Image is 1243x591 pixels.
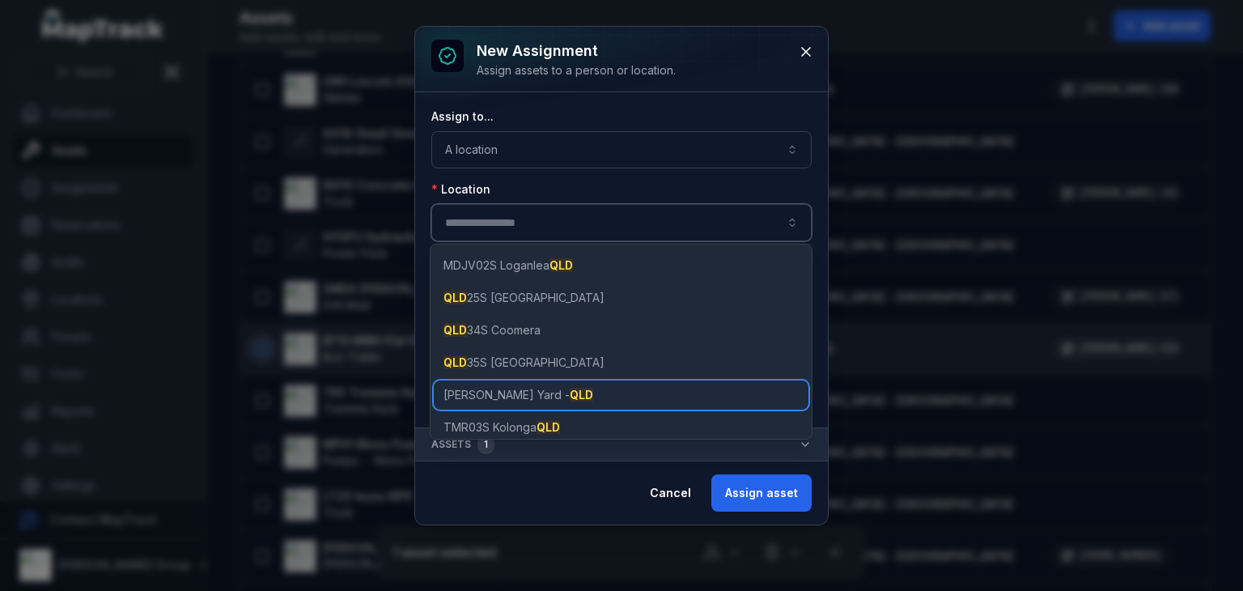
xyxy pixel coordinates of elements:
label: Location [431,181,490,198]
button: A location [431,131,812,168]
div: Assign assets to a person or location. [477,62,676,79]
button: Assign asset [711,474,812,512]
h3: New assignment [477,40,676,62]
button: Assets1 [415,428,828,461]
span: QLD [570,388,593,402]
span: QLD [537,420,560,434]
span: TMR03S Kolonga [443,419,560,436]
div: 1 [477,435,494,454]
span: QLD [443,323,467,337]
span: 34S Coomera [443,322,541,338]
span: Assets [431,435,494,454]
span: MDJV02S Loganlea [443,257,573,274]
button: Cancel [636,474,705,512]
span: QLD [549,258,573,272]
span: QLD [443,291,467,304]
span: 35S [GEOGRAPHIC_DATA] [443,355,605,371]
span: 25S [GEOGRAPHIC_DATA] [443,290,605,306]
label: Assign to... [431,108,494,125]
span: [PERSON_NAME] Yard - [443,387,593,403]
span: QLD [443,355,467,369]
